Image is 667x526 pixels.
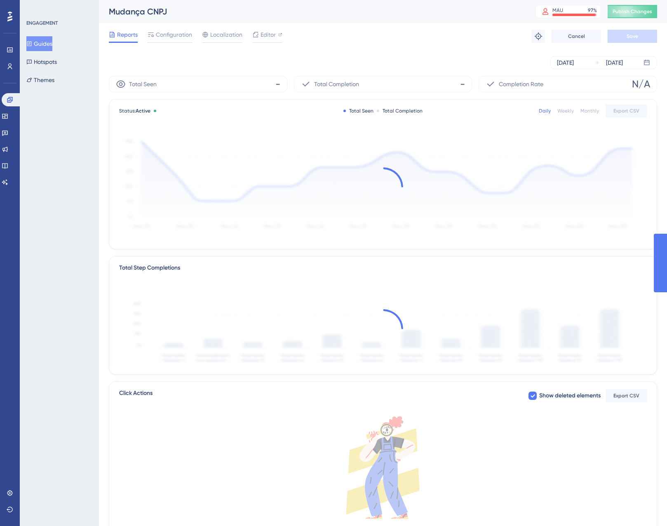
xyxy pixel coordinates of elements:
[608,5,657,18] button: Publish Changes
[588,7,597,14] div: 97 %
[552,30,601,43] button: Cancel
[608,30,657,43] button: Save
[568,33,585,40] span: Cancel
[632,77,650,91] span: N/A
[343,108,373,114] div: Total Seen
[627,33,638,40] span: Save
[261,30,276,40] span: Editor
[119,263,180,273] div: Total Step Completions
[557,108,574,114] div: Weekly
[117,30,138,40] span: Reports
[136,108,150,114] span: Active
[499,79,543,89] span: Completion Rate
[557,58,574,68] div: [DATE]
[539,108,551,114] div: Daily
[613,392,639,399] span: Export CSV
[377,108,423,114] div: Total Completion
[460,77,465,91] span: -
[606,104,647,117] button: Export CSV
[606,389,647,402] button: Export CSV
[613,8,652,15] span: Publish Changes
[119,388,153,403] span: Click Actions
[26,20,58,26] div: ENGAGEMENT
[129,79,157,89] span: Total Seen
[606,58,623,68] div: [DATE]
[314,79,359,89] span: Total Completion
[539,391,601,401] span: Show deleted elements
[109,6,514,17] div: Mudança CNPJ
[632,493,657,518] iframe: UserGuiding AI Assistant Launcher
[275,77,280,91] span: -
[26,54,57,69] button: Hotspots
[119,108,150,114] span: Status:
[552,7,563,14] div: MAU
[26,36,52,51] button: Guides
[580,108,599,114] div: Monthly
[210,30,242,40] span: Localization
[613,108,639,114] span: Export CSV
[156,30,192,40] span: Configuration
[26,73,54,87] button: Themes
